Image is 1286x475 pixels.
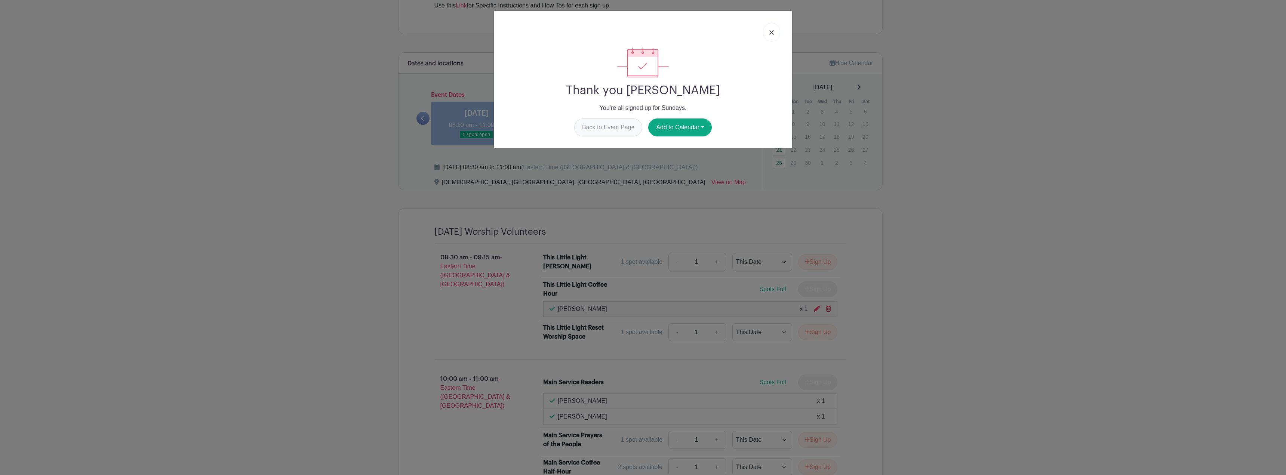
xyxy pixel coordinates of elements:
p: You're all signed up for Sundays. [500,104,786,112]
img: signup_complete-c468d5dda3e2740ee63a24cb0ba0d3ce5d8a4ecd24259e683200fb1569d990c8.svg [617,47,669,77]
h2: Thank you [PERSON_NAME] [500,83,786,98]
button: Add to Calendar [648,118,712,136]
a: Back to Event Page [574,118,643,136]
img: close_button-5f87c8562297e5c2d7936805f587ecaba9071eb48480494691a3f1689db116b3.svg [769,30,774,35]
